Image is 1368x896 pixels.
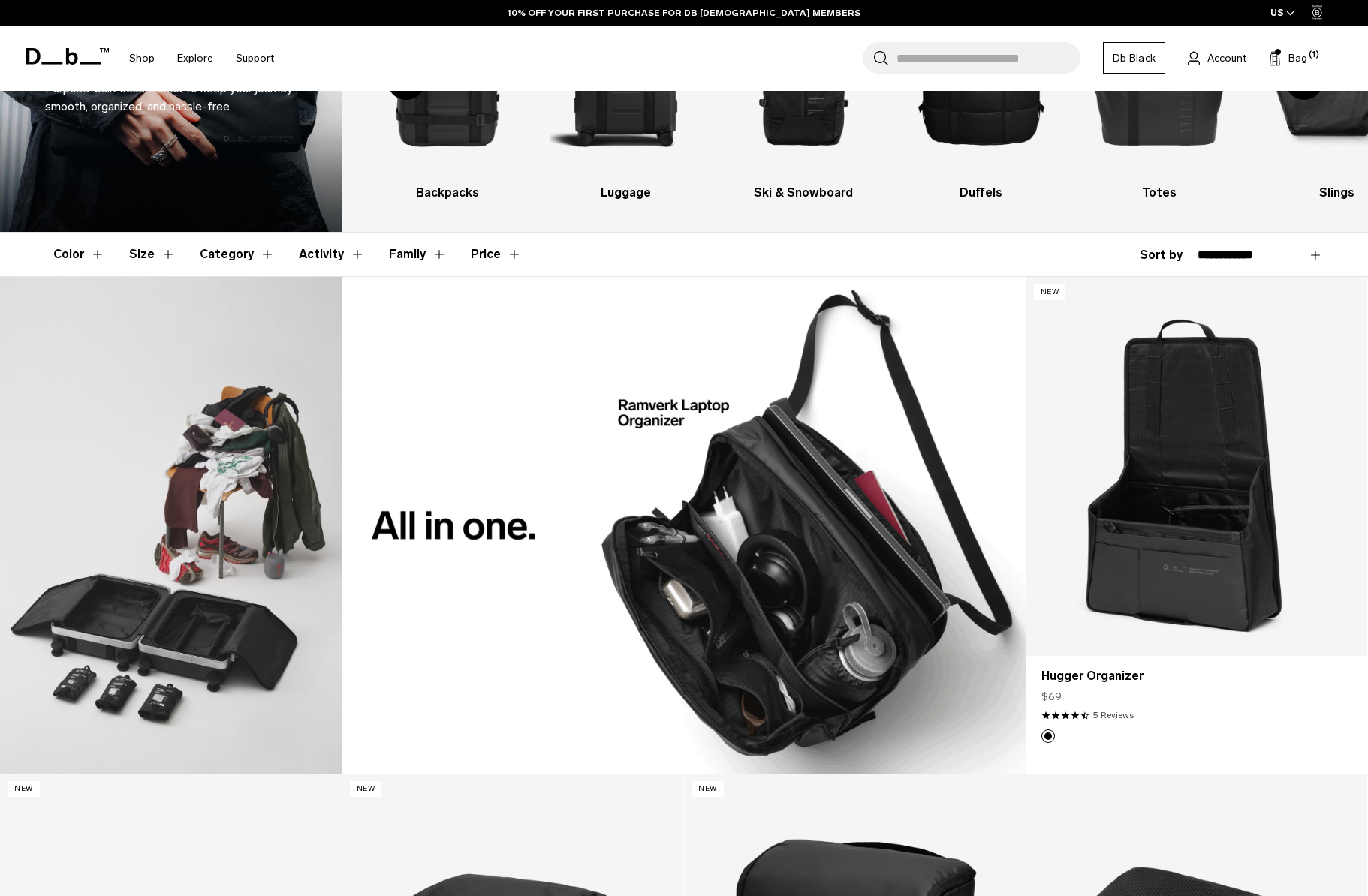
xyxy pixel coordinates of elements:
[236,32,274,85] a: Support
[692,781,724,797] p: New
[8,781,40,797] p: New
[372,184,523,202] h3: Backpacks
[1041,689,1062,705] span: $69
[1041,729,1055,743] button: Black Out
[1309,49,1319,62] span: (1)
[1207,50,1246,66] span: Account
[342,277,1026,774] img: Content block image
[350,781,382,797] p: New
[1269,49,1307,67] button: Bag (1)
[550,184,701,202] h3: Luggage
[1188,49,1246,67] a: Account
[471,233,522,276] button: Toggle Price
[508,6,860,20] a: 10% OFF YOUR FIRST PURCHASE FOR DB [DEMOGRAPHIC_DATA] MEMBERS
[299,233,365,276] button: Toggle Filter
[905,184,1057,202] h3: Duffels
[389,233,447,276] button: Toggle Filter
[53,233,105,276] button: Toggle Filter
[200,233,275,276] button: Toggle Filter
[129,32,155,85] a: Shop
[1026,277,1368,656] a: Hugger Organizer
[1083,184,1235,202] h3: Totes
[194,184,346,202] h3: All products
[129,233,176,276] button: Toggle Filter
[1093,708,1134,722] a: 5 reviews
[1034,284,1066,300] p: New
[45,80,297,116] div: Purpose-built accessories to keep your journey smooth, organized, and hassle-free.
[1288,50,1307,66] span: Bag
[1103,42,1165,74] a: Db Black
[728,184,879,202] h3: Ski & Snowboard
[1041,667,1353,685] a: Hugger Organizer
[177,32,213,85] a: Explore
[118,26,285,91] nav: Main Navigation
